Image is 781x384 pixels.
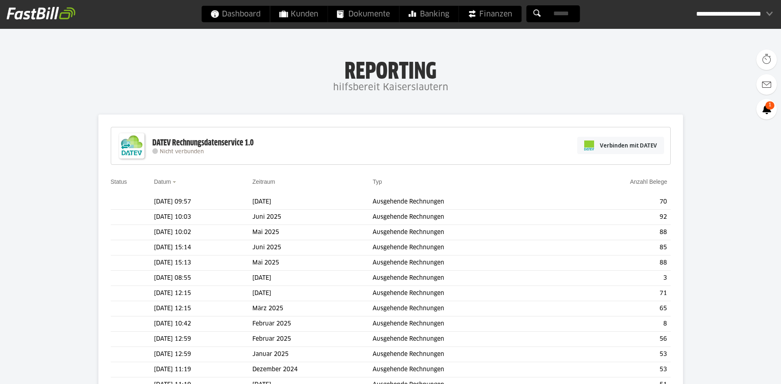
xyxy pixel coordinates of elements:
[373,362,563,377] td: Ausgehende Rechnungen
[577,137,664,154] a: Verbinden mit DATEV
[252,316,373,332] td: Februar 2025
[756,99,777,119] a: 1
[154,301,252,316] td: [DATE] 12:15
[459,6,521,22] a: Finanzen
[630,178,667,185] a: Anzahl Belege
[373,332,563,347] td: Ausgehende Rechnungen
[270,6,327,22] a: Kunden
[563,316,670,332] td: 8
[7,7,75,20] img: fastbill_logo_white.png
[373,178,382,185] a: Typ
[210,6,261,22] span: Dashboard
[154,194,252,210] td: [DATE] 09:57
[279,6,318,22] span: Kunden
[252,210,373,225] td: Juni 2025
[252,332,373,347] td: Februar 2025
[154,316,252,332] td: [DATE] 10:42
[160,149,204,155] span: Nicht verbunden
[154,210,252,225] td: [DATE] 10:03
[563,271,670,286] td: 3
[154,225,252,240] td: [DATE] 10:02
[373,286,563,301] td: Ausgehende Rechnungen
[173,181,178,183] img: sort_desc.gif
[563,286,670,301] td: 71
[154,178,171,185] a: Datum
[201,6,270,22] a: Dashboard
[111,178,127,185] a: Status
[373,347,563,362] td: Ausgehende Rechnungen
[252,240,373,255] td: Juni 2025
[152,138,254,148] div: DATEV Rechnungsdatenservice 1.0
[252,225,373,240] td: Mai 2025
[252,347,373,362] td: Januar 2025
[563,194,670,210] td: 70
[154,255,252,271] td: [DATE] 15:13
[154,286,252,301] td: [DATE] 12:15
[252,301,373,316] td: März 2025
[154,347,252,362] td: [DATE] 12:59
[154,240,252,255] td: [DATE] 15:14
[563,255,670,271] td: 88
[252,362,373,377] td: Dezember 2024
[252,178,275,185] a: Zeitraum
[154,362,252,377] td: [DATE] 11:19
[373,210,563,225] td: Ausgehende Rechnungen
[328,6,399,22] a: Dokumente
[563,210,670,225] td: 92
[154,332,252,347] td: [DATE] 12:59
[82,58,699,80] h1: Reporting
[373,316,563,332] td: Ausgehende Rechnungen
[468,6,512,22] span: Finanzen
[154,271,252,286] td: [DATE] 08:55
[373,194,563,210] td: Ausgehende Rechnungen
[252,271,373,286] td: [DATE]
[563,240,670,255] td: 85
[252,286,373,301] td: [DATE]
[765,101,774,110] span: 1
[373,271,563,286] td: Ausgehende Rechnungen
[399,6,458,22] a: Banking
[373,240,563,255] td: Ausgehende Rechnungen
[563,301,670,316] td: 65
[373,255,563,271] td: Ausgehende Rechnungen
[563,347,670,362] td: 53
[115,129,148,162] img: DATEV-Datenservice Logo
[337,6,390,22] span: Dokumente
[563,332,670,347] td: 56
[252,255,373,271] td: Mai 2025
[718,359,773,380] iframe: Öffnet ein Widget, in dem Sie weitere Informationen finden
[563,225,670,240] td: 88
[408,6,449,22] span: Banking
[373,225,563,240] td: Ausgehende Rechnungen
[252,194,373,210] td: [DATE]
[563,362,670,377] td: 53
[584,140,594,150] img: pi-datev-logo-farbig-24.svg
[373,301,563,316] td: Ausgehende Rechnungen
[600,141,657,150] span: Verbinden mit DATEV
